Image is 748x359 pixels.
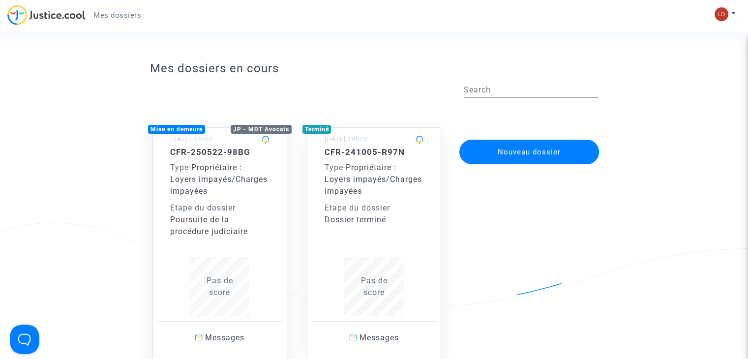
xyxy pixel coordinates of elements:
div: Etape du dossier [325,202,424,214]
div: Dossier terminé [325,214,424,226]
div: Etape du dossier [170,202,269,214]
div: Mise en demeure [148,125,205,134]
span: Propriétaire : Loyers impayés/Charges impayées [325,163,422,196]
span: Mes dossiers [93,11,141,20]
h5: CFR-241005-R97N [325,147,424,157]
span: - [170,163,191,172]
a: Nouveau dossier [458,133,600,143]
img: c7cbda8de7b9edbda76a00776ba4718e [715,7,728,21]
img: jc-logo.svg [7,5,86,25]
a: Messages [158,321,282,354]
h3: Mes dossiers en cours [150,61,598,76]
span: Messages [359,333,399,342]
a: Mes dossiers [86,8,149,23]
div: JP - MDT Avocats [231,125,292,134]
span: - [325,163,346,172]
div: Terminé [302,125,331,134]
span: Pas de score [360,276,387,297]
span: Type [325,163,343,172]
span: Type [170,163,189,172]
h5: CFR-250522-98BG [170,147,269,157]
small: [DATE] 13h07 [170,135,213,143]
iframe: Help Scout Beacon - Open [10,325,39,354]
a: Messages [312,321,436,354]
small: [DATE] 19h28 [325,135,367,143]
span: Propriétaire : Loyers impayés/Charges impayées [170,163,268,196]
button: Nouveau dossier [459,140,599,164]
span: Messages [205,333,244,342]
span: Pas de score [207,276,233,297]
div: Poursuite de la procédure judiciaire [170,214,269,238]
